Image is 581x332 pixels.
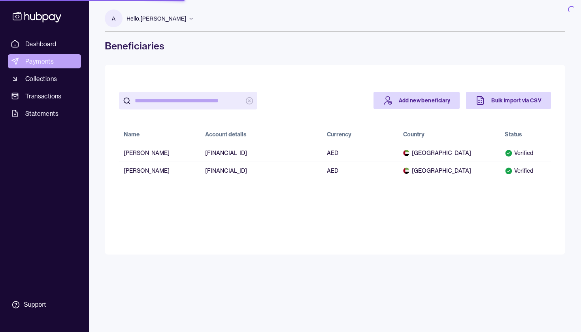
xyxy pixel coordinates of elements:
[119,144,200,162] td: [PERSON_NAME]
[403,167,495,175] span: [GEOGRAPHIC_DATA]
[8,106,81,121] a: Statements
[25,57,54,66] span: Payments
[322,162,398,179] td: AED
[135,92,241,109] input: search
[403,149,495,157] span: [GEOGRAPHIC_DATA]
[505,149,546,157] div: Verified
[505,167,546,175] div: Verified
[8,37,81,51] a: Dashboard
[322,144,398,162] td: AED
[505,130,522,138] div: Status
[25,109,58,118] span: Statements
[112,14,115,23] p: A
[25,74,57,83] span: Collections
[8,89,81,103] a: Transactions
[8,296,81,313] a: Support
[25,91,62,101] span: Transactions
[200,162,323,179] td: [FINANCIAL_ID]
[124,130,140,138] div: Name
[327,130,351,138] div: Currency
[105,40,565,52] h1: Beneficiaries
[8,72,81,86] a: Collections
[25,39,57,49] span: Dashboard
[200,144,323,162] td: [FINANCIAL_ID]
[403,130,424,138] div: Country
[24,300,46,309] div: Support
[119,162,200,179] td: [PERSON_NAME]
[205,130,247,138] div: Account details
[126,14,186,23] p: Hello, [PERSON_NAME]
[373,92,460,109] a: Add new beneficiary
[8,54,81,68] a: Payments
[466,92,551,109] a: Bulk import via CSV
